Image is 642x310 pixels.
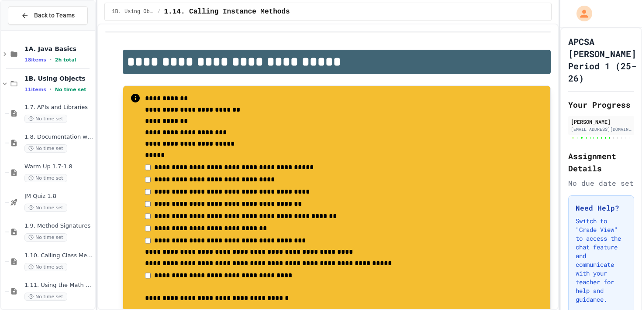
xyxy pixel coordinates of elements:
[571,118,632,126] div: [PERSON_NAME]
[605,275,633,301] iframe: chat widget
[24,193,93,200] span: JM Quiz 1.8
[571,126,632,133] div: [EMAIL_ADDRESS][DOMAIN_NAME]
[568,178,634,188] div: No due date set
[568,35,636,84] h1: APCSA [PERSON_NAME] Period 1 (25-26)
[576,203,627,213] h3: Need Help?
[24,115,67,123] span: No time set
[24,133,93,141] span: 1.8. Documentation with Comments and Preconditions
[24,252,93,259] span: 1.10. Calling Class Methods
[576,217,627,304] p: Switch to "Grade View" to access the chat feature and communicate with your teacher for help and ...
[8,6,88,25] button: Back to Teams
[24,282,93,289] span: 1.11. Using the Math Class
[24,163,93,170] span: Warm Up 1.7-1.8
[24,144,67,153] span: No time set
[50,86,52,93] span: •
[24,233,67,242] span: No time set
[24,87,46,92] span: 11 items
[24,45,93,53] span: 1A. Java Basics
[24,75,93,82] span: 1B. Using Objects
[24,222,93,230] span: 1.9. Method Signatures
[112,8,154,15] span: 1B. Using Objects
[24,204,67,212] span: No time set
[24,174,67,182] span: No time set
[55,87,86,92] span: No time set
[568,150,634,174] h2: Assignment Details
[157,8,160,15] span: /
[24,263,67,271] span: No time set
[24,104,93,111] span: 1.7. APIs and Libraries
[24,57,46,63] span: 18 items
[164,7,290,17] span: 1.14. Calling Instance Methods
[567,3,594,24] div: My Account
[50,56,52,63] span: •
[34,11,75,20] span: Back to Teams
[570,237,633,274] iframe: chat widget
[24,293,67,301] span: No time set
[568,99,634,111] h2: Your Progress
[55,57,76,63] span: 2h total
